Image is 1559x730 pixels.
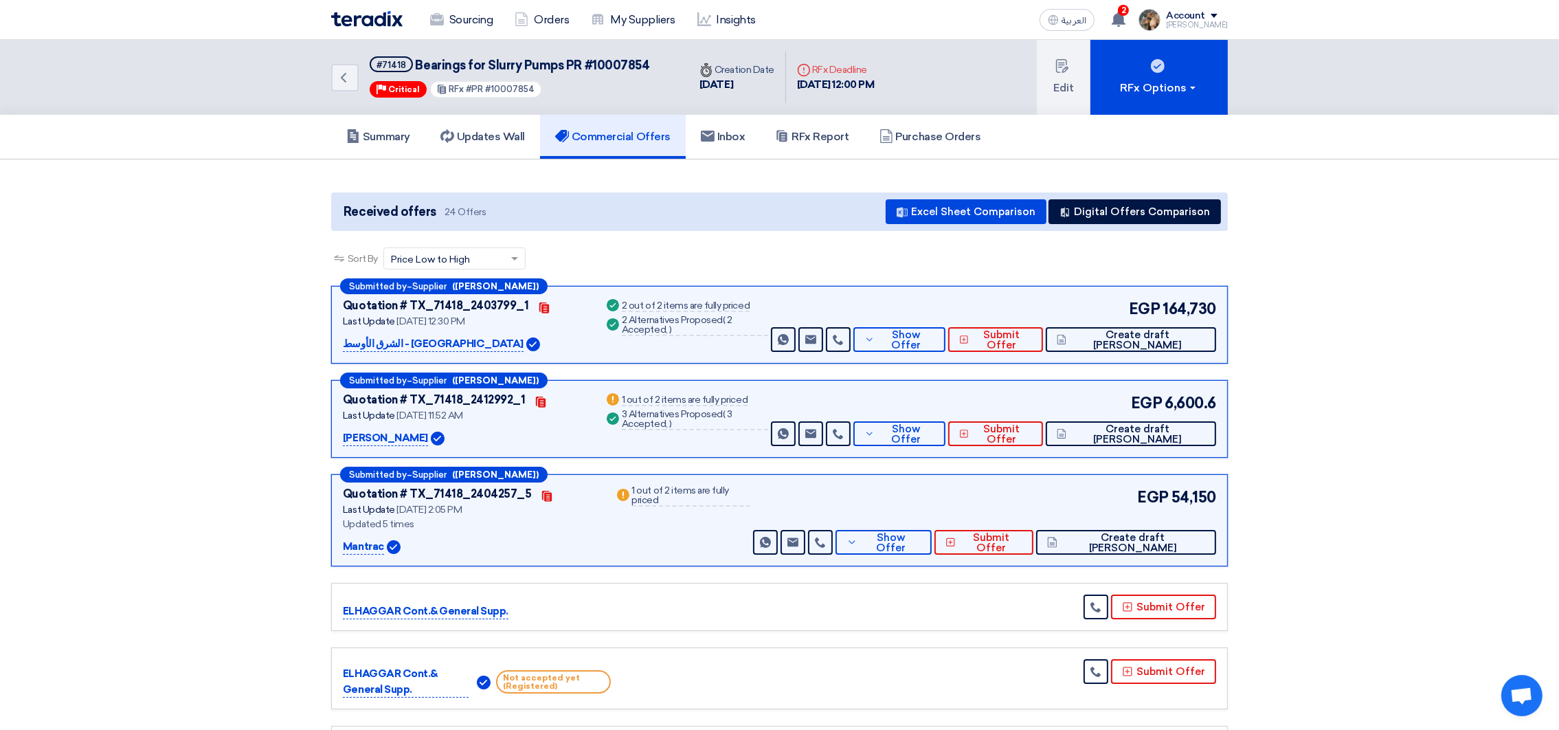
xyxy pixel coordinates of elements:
button: Edit [1037,40,1090,115]
div: [DATE] [699,77,774,93]
button: Excel Sheet Comparison [886,199,1046,224]
div: – [340,278,548,294]
span: Supplier [412,470,447,479]
span: Last Update [343,504,395,516]
h5: RFx Report [775,130,849,144]
img: Verified Account [387,540,401,554]
div: RFx Options [1121,80,1198,96]
p: ELHAGGAR Cont.& General Supp. [343,666,469,698]
div: Updated 5 times [343,517,598,531]
span: 6,600.6 [1165,392,1216,414]
span: 164,730 [1163,298,1216,320]
span: ) [669,418,672,430]
button: Submit Offer [948,327,1043,352]
img: Teradix logo [331,11,403,27]
div: 2 out of 2 items are fully priced [622,301,750,312]
b: ([PERSON_NAME]) [452,376,539,385]
div: 1 out of 2 items are fully priced [632,486,751,507]
img: file_1710751448746.jpg [1139,9,1160,31]
a: Purchase Orders [864,115,996,159]
button: Submit Offer [1111,659,1216,684]
a: Insights [686,5,767,35]
div: – [340,467,548,483]
h5: Inbox [701,130,745,144]
span: Price Low to High [391,252,470,267]
span: Bearings for Slurry Pumps PR #10007854 [416,58,650,73]
span: #PR #10007854 [467,84,535,94]
div: [DATE] 12:00 PM [797,77,875,93]
button: Submit Offer [1111,595,1216,619]
div: #71418 [377,60,406,69]
span: العربية [1062,16,1086,25]
span: EGP [1137,486,1169,509]
button: Submit Offer [948,421,1043,446]
span: 54,150 [1171,486,1216,509]
p: Mantrac [343,539,384,555]
div: Quotation # TX_71418_2412992_1 [343,392,526,408]
div: Account [1166,10,1205,22]
span: Create draft [PERSON_NAME] [1070,424,1205,445]
button: Digital Offers Comparison [1048,199,1221,224]
button: Create draft [PERSON_NAME] [1046,421,1216,446]
span: ( [723,408,726,420]
span: RFx [449,84,464,94]
span: Last Update [343,410,395,421]
span: Create draft [PERSON_NAME] [1061,533,1205,553]
span: Not accepted yet (Registered) [496,670,611,694]
div: 1 out of 2 items are fully priced [622,395,748,406]
button: Show Offer [853,421,945,446]
p: [PERSON_NAME] [343,430,428,447]
button: Create draft [PERSON_NAME] [1036,530,1216,555]
p: الشرق الأوسط - [GEOGRAPHIC_DATA] [343,336,524,353]
span: Show Offer [878,424,934,445]
span: Submitted by [349,282,407,291]
span: Submit Offer [972,424,1032,445]
span: ) [669,324,672,335]
a: Commercial Offers [540,115,686,159]
button: العربية [1040,9,1095,31]
button: Submit Offer [934,530,1033,555]
span: [DATE] 11:52 AM [396,410,463,421]
button: RFx Options [1090,40,1228,115]
img: Verified Account [526,338,540,351]
span: Show Offer [878,330,934,351]
button: Create draft [PERSON_NAME] [1046,327,1216,352]
span: ( [723,314,726,326]
span: Sort By [348,252,378,266]
span: Supplier [412,282,447,291]
div: 2 Alternatives Proposed [622,316,768,336]
span: EGP [1131,392,1163,414]
img: Verified Account [477,676,491,689]
div: 3 Alternatives Proposed [622,410,768,430]
b: ([PERSON_NAME]) [452,470,539,479]
span: [DATE] 12:30 PM [396,316,465,327]
h5: Purchase Orders [879,130,981,144]
span: Submitted by [349,376,407,385]
b: ([PERSON_NAME]) [452,282,539,291]
span: EGP [1129,298,1160,320]
span: [DATE] 2:05 PM [396,504,462,516]
h5: Commercial Offers [555,130,671,144]
a: RFx Report [760,115,864,159]
span: Supplier [412,376,447,385]
button: Show Offer [853,327,945,352]
span: Last Update [343,316,395,327]
span: Submit Offer [972,330,1032,351]
span: 3 Accepted, [622,408,732,430]
a: Summary [331,115,425,159]
span: Submitted by [349,470,407,479]
span: Critical [388,85,420,94]
div: Quotation # TX_71418_2404257_5 [343,486,532,502]
div: Quotation # TX_71418_2403799_1 [343,298,529,314]
div: Creation Date [699,63,774,77]
div: RFx Deadline [797,63,875,77]
h5: Summary [346,130,410,144]
a: Orders [504,5,580,35]
span: Received offers [344,203,436,221]
span: 24 Offers [445,206,486,219]
a: Inbox [686,115,761,159]
span: 2 Accepted, [622,314,732,335]
span: 2 [1118,5,1129,16]
span: Submit Offer [959,533,1023,553]
a: Updates Wall [425,115,540,159]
